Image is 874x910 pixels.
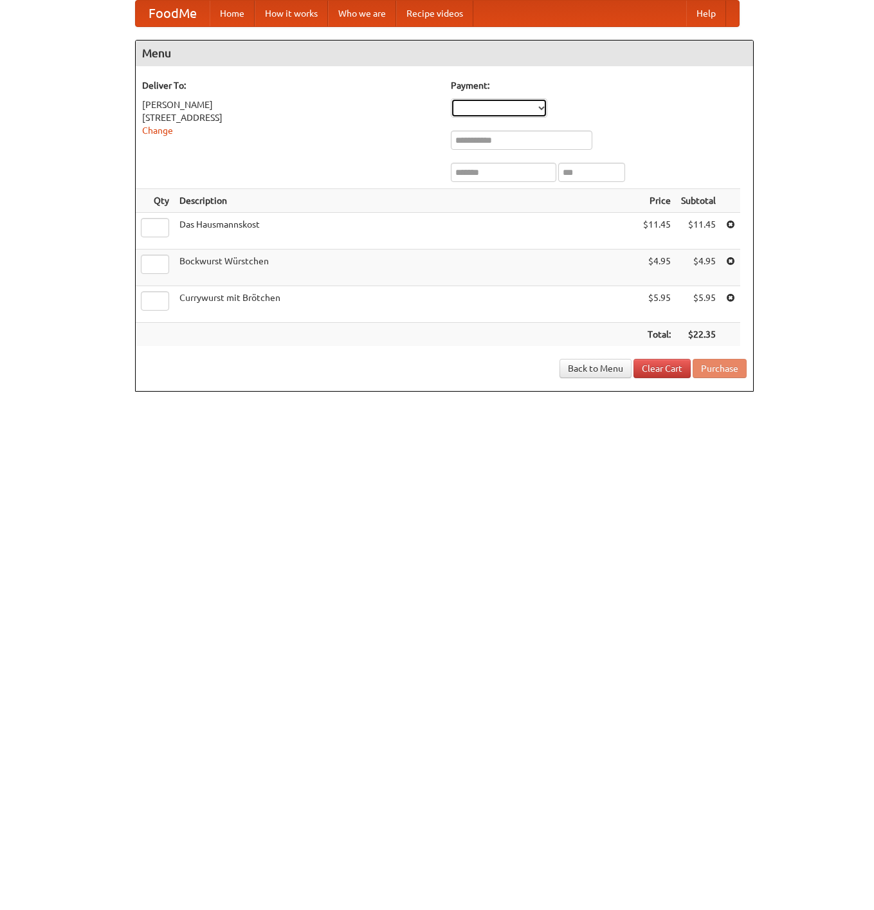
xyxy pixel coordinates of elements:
[451,79,747,92] h5: Payment:
[174,213,638,250] td: Das Hausmannskost
[142,125,173,136] a: Change
[676,189,721,213] th: Subtotal
[142,79,438,92] h5: Deliver To:
[136,1,210,26] a: FoodMe
[633,359,691,378] a: Clear Cart
[638,189,676,213] th: Price
[676,213,721,250] td: $11.45
[638,250,676,286] td: $4.95
[676,286,721,323] td: $5.95
[255,1,328,26] a: How it works
[396,1,473,26] a: Recipe videos
[638,213,676,250] td: $11.45
[328,1,396,26] a: Who we are
[686,1,726,26] a: Help
[560,359,632,378] a: Back to Menu
[136,41,753,66] h4: Menu
[638,286,676,323] td: $5.95
[693,359,747,378] button: Purchase
[174,286,638,323] td: Currywurst mit Brötchen
[142,98,438,111] div: [PERSON_NAME]
[136,189,174,213] th: Qty
[676,323,721,347] th: $22.35
[210,1,255,26] a: Home
[174,250,638,286] td: Bockwurst Würstchen
[676,250,721,286] td: $4.95
[174,189,638,213] th: Description
[638,323,676,347] th: Total:
[142,111,438,124] div: [STREET_ADDRESS]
